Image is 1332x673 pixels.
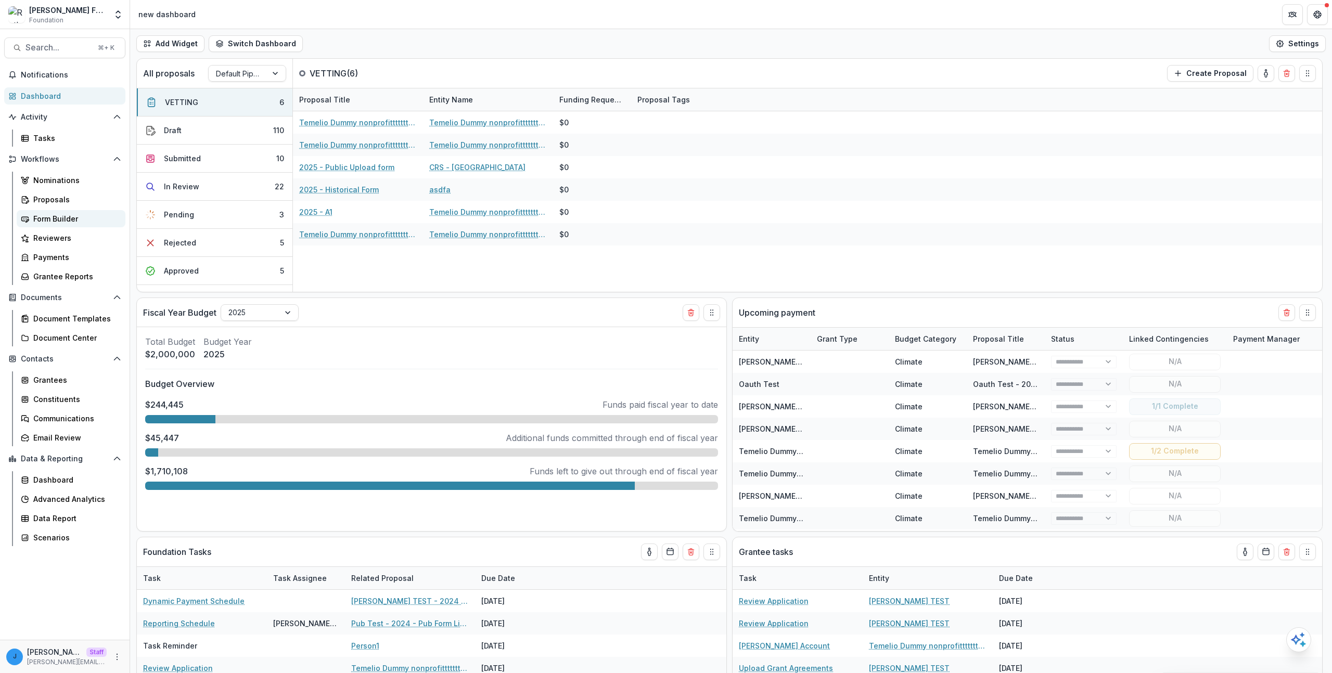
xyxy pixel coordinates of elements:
[683,304,699,321] button: Delete card
[4,109,125,125] button: Open Activity
[134,7,200,22] nav: breadcrumb
[17,371,125,389] a: Grantees
[739,618,809,629] a: Review Application
[21,293,109,302] span: Documents
[429,229,547,240] a: Temelio Dummy nonprofittttttttt a4 sda16s5d
[275,181,284,192] div: 22
[1129,488,1221,504] button: N/A
[137,567,267,589] div: Task
[164,209,194,220] div: Pending
[17,391,125,408] a: Constituents
[1307,4,1328,25] button: Get Help
[1269,35,1326,52] button: Settings
[559,139,569,150] div: $0
[631,94,696,105] div: Proposal Tags
[1129,465,1221,482] button: N/A
[895,513,923,524] div: Climate
[21,455,109,463] span: Data & Reporting
[33,332,117,343] div: Document Center
[863,573,895,584] div: Entity
[429,139,547,150] a: Temelio Dummy nonprofittttttttt a4 sda16s5d
[4,151,125,167] button: Open Workflows
[17,410,125,427] a: Communications
[869,618,950,629] a: [PERSON_NAME] TEST
[1129,354,1221,370] button: N/A
[973,446,1039,457] div: Temelio Dummy nonprofit - 2024 - Temelio Test Form
[273,125,284,136] div: 110
[1227,328,1331,350] div: Payment Manager
[895,446,923,457] div: Climate
[299,162,394,173] a: 2025 - Public Upload form
[1045,328,1123,350] div: Status
[145,398,184,411] p: $244,445
[33,394,117,405] div: Constituents
[889,328,967,350] div: Budget Category
[1299,304,1316,321] button: Drag
[17,249,125,266] a: Payments
[1227,333,1306,344] div: Payment Manager
[96,42,117,54] div: ⌘ + K
[273,618,339,629] div: [PERSON_NAME] T1
[475,590,553,612] div: [DATE]
[683,543,699,560] button: Delete card
[345,567,475,589] div: Related Proposal
[869,596,950,606] a: [PERSON_NAME] TEST
[29,5,107,16] div: [PERSON_NAME] Foundation
[33,213,117,224] div: Form Builder
[423,88,553,111] div: Entity Name
[733,328,811,350] div: Entity
[530,465,718,477] p: Funds left to give out through end of fiscal year
[423,94,479,105] div: Entity Name
[33,432,117,443] div: Email Review
[553,94,631,105] div: Funding Requested
[33,133,117,144] div: Tasks
[33,194,117,205] div: Proposals
[662,543,678,560] button: Calendar
[17,471,125,488] a: Dashboard
[143,596,245,606] a: Dynamic Payment Schedule
[603,398,718,411] p: Funds paid fiscal year to date
[811,328,889,350] div: Grant Type
[889,333,963,344] div: Budget Category
[739,424,836,433] a: [PERSON_NAME] Individual
[164,265,199,276] div: Approved
[137,117,292,145] button: Draft110
[1299,543,1316,560] button: Drag
[641,543,658,560] button: toggle-assigned-to-me
[351,596,469,606] a: [PERSON_NAME] TEST - 2024 - Temelio Test Form
[164,181,199,192] div: In Review
[973,356,1039,367] div: [PERSON_NAME] Draft Test - 2024 - Public Upload form
[895,356,923,367] div: Climate
[164,153,201,164] div: Submitted
[895,401,923,412] div: Climate
[973,379,1039,390] div: Oauth Test - 2024 - asdf
[967,328,1045,350] div: Proposal Title
[429,184,451,195] a: asdfa
[631,88,761,111] div: Proposal Tags
[13,653,17,660] div: jonah@trytemelio.com
[973,401,1039,412] div: [PERSON_NAME] TEST - 2024 - Public Form Deadline
[33,252,117,263] div: Payments
[429,117,547,128] a: Temelio Dummy nonprofittttttttt a4 sda16s5d
[299,184,379,195] a: 2025 - Historical Form
[345,573,420,584] div: Related Proposal
[733,573,763,584] div: Task
[475,635,553,657] div: [DATE]
[1237,543,1253,560] button: toggle-assigned-to-me
[559,184,569,195] div: $0
[993,635,1071,657] div: [DATE]
[1129,510,1221,527] button: N/A
[4,67,125,83] button: Notifications
[111,4,125,25] button: Open entity switcher
[351,640,379,651] a: Person1
[164,237,196,248] div: Rejected
[4,450,125,467] button: Open Data & Reporting
[25,43,92,53] span: Search...
[1129,398,1221,415] button: 1/1 Complete
[895,379,923,390] div: Climate
[280,237,284,248] div: 5
[1286,627,1311,652] button: Open AI Assistant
